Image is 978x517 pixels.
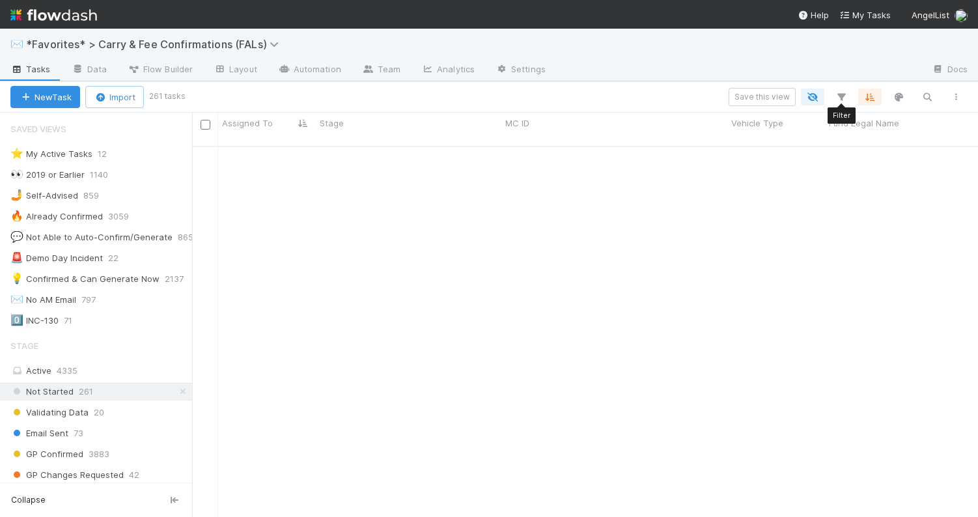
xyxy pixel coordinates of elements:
span: 🤳 [10,189,23,201]
span: My Tasks [839,10,891,20]
a: Automation [268,60,352,81]
span: Tasks [10,63,51,76]
span: Not Started [10,384,74,400]
span: 0️⃣ [10,314,23,326]
span: *Favorites* > Carry & Fee Confirmations (FALs) [26,38,285,51]
div: Already Confirmed [10,208,103,225]
button: NewTask [10,86,80,108]
span: 22 [108,250,132,266]
span: 🔥 [10,210,23,221]
span: Flow Builder [128,63,193,76]
div: INC-130 [10,313,59,329]
span: Assigned To [222,117,273,130]
span: ⭐ [10,148,23,159]
span: Vehicle Type [731,117,783,130]
span: 73 [74,425,83,441]
img: avatar_4aa8e4fd-f2b7-45ba-a6a5-94a913ad1fe4.png [955,9,968,22]
a: Settings [485,60,556,81]
span: 🚨 [10,252,23,263]
span: AngelList [912,10,949,20]
span: 1140 [90,167,121,183]
div: 2019 or Earlier [10,167,85,183]
span: GP Changes Requested [10,467,124,483]
div: Help [798,8,829,21]
span: Fund Legal Name [829,117,899,130]
span: 42 [129,467,139,483]
a: Flow Builder [117,60,203,81]
button: Import [85,86,144,108]
a: My Tasks [839,8,891,21]
button: Save this view [729,88,796,106]
span: ✉️ [10,38,23,49]
div: Self-Advised [10,188,78,204]
span: ✉️ [10,294,23,305]
a: Team [352,60,411,81]
span: 💬 [10,231,23,242]
div: Active [10,363,189,379]
a: Layout [203,60,268,81]
div: Confirmed & Can Generate Now [10,271,160,287]
div: My Active Tasks [10,146,92,162]
span: 4335 [57,365,77,376]
div: No AM Email [10,292,76,308]
span: Stage [320,117,344,130]
a: Data [61,60,117,81]
div: Not Able to Auto-Confirm/Generate [10,229,173,245]
a: Docs [921,60,978,81]
div: Demo Day Incident [10,250,103,266]
span: Stage [10,333,38,359]
span: 261 [79,384,93,400]
span: 20 [94,404,104,421]
span: 859 [83,188,112,204]
span: Saved Views [10,116,66,142]
span: GP Confirmed [10,446,83,462]
span: 71 [64,313,85,329]
span: 865 [178,229,206,245]
img: logo-inverted-e16ddd16eac7371096b0.svg [10,4,97,26]
a: Analytics [411,60,485,81]
span: 12 [98,146,120,162]
input: Toggle All Rows Selected [201,120,210,130]
small: 261 tasks [149,91,186,102]
span: 3059 [108,208,142,225]
span: 💡 [10,273,23,284]
span: Email Sent [10,425,68,441]
span: MC ID [505,117,529,130]
span: 👀 [10,169,23,180]
span: 2137 [165,271,197,287]
span: 797 [81,292,109,308]
span: Collapse [11,494,46,506]
span: Validating Data [10,404,89,421]
span: 3883 [89,446,109,462]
